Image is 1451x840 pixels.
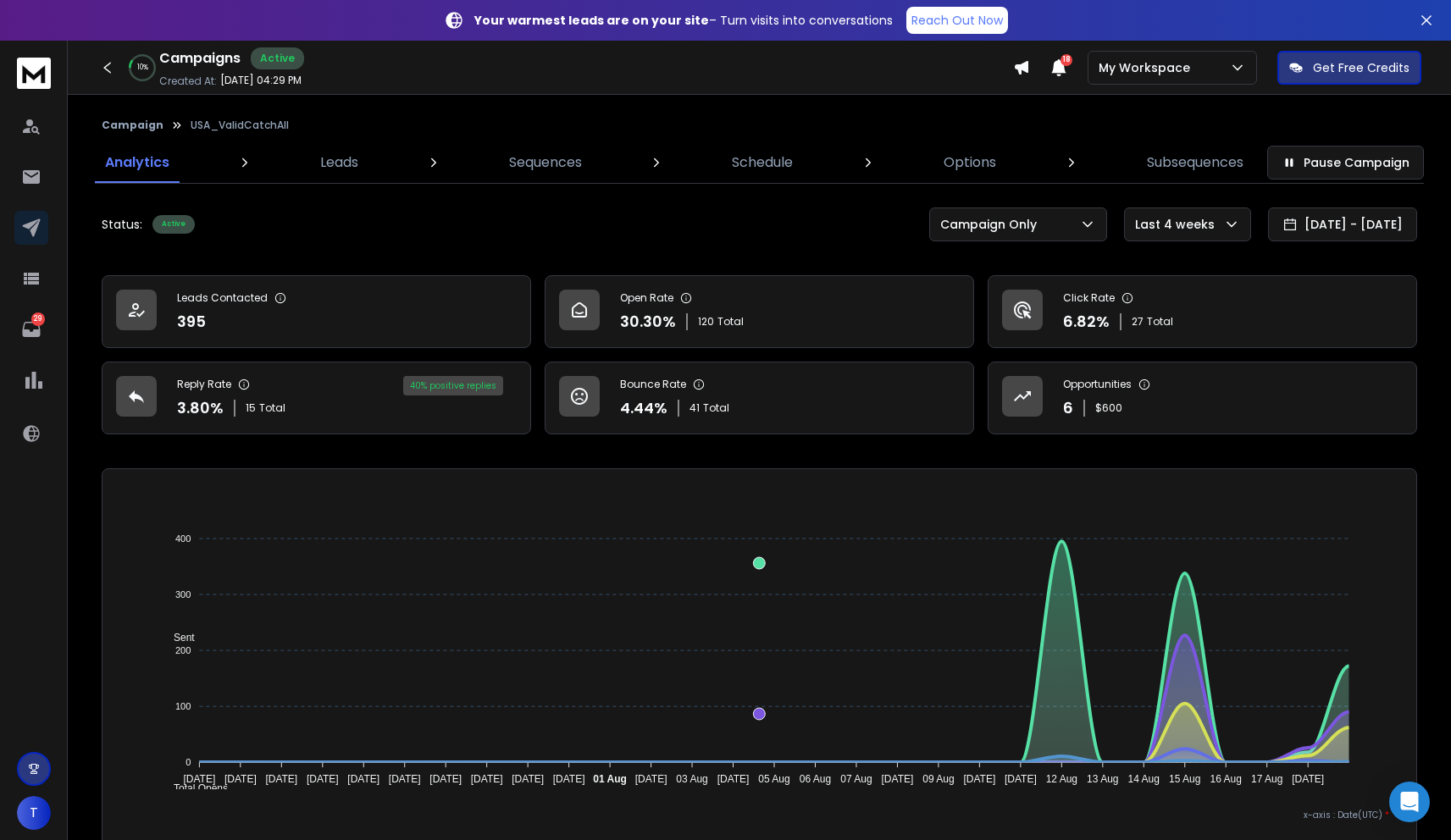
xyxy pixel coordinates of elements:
a: Open Rate30.30%120Total [545,275,974,348]
button: T [17,796,51,830]
div: Active [251,47,304,69]
p: Subsequences [1147,152,1243,173]
tspan: [DATE] [717,773,750,785]
p: Schedule [732,152,793,173]
p: 30.30 % [620,310,676,334]
p: Open Rate [620,291,673,305]
p: Get Free Credits [1313,59,1409,76]
p: Created At: [159,75,217,88]
p: Leads [320,152,358,173]
tspan: 400 [175,533,191,544]
tspan: 03 Aug [677,773,708,785]
a: Reply Rate3.80%15Total40% positive replies [102,362,531,434]
tspan: [DATE] [471,773,503,785]
tspan: [DATE] [1005,773,1037,785]
p: Leads Contacted [177,291,268,305]
p: Reply Rate [177,378,231,391]
tspan: [DATE] [1292,773,1324,785]
a: Subsequences [1137,142,1254,183]
p: [DATE] 04:29 PM [220,74,302,87]
p: USA_ValidCatchAll [191,119,289,132]
tspan: [DATE] [389,773,421,785]
tspan: 07 Aug [840,773,872,785]
a: Analytics [95,142,180,183]
p: Bounce Rate [620,378,686,391]
button: [DATE] - [DATE] [1268,207,1417,241]
p: 395 [177,310,206,334]
tspan: 300 [175,589,191,600]
tspan: 17 Aug [1251,773,1282,785]
a: Reach Out Now [906,7,1008,34]
tspan: [DATE] [184,773,216,785]
span: 41 [690,401,700,415]
tspan: 15 Aug [1169,773,1200,785]
p: 29 [31,312,45,326]
tspan: 13 Aug [1087,773,1118,785]
p: Click Rate [1063,291,1115,305]
tspan: 0 [186,757,191,767]
tspan: [DATE] [553,773,585,785]
p: Sequences [509,152,582,173]
tspan: [DATE] [964,773,996,785]
p: Reach Out Now [911,12,1003,29]
tspan: [DATE] [348,773,380,785]
span: Sent [161,632,195,644]
span: Total [717,315,744,329]
a: 29 [14,312,48,346]
tspan: 14 Aug [1128,773,1160,785]
p: $ 600 [1095,401,1122,415]
p: 3.80 % [177,396,224,420]
tspan: [DATE] [266,773,298,785]
p: Campaign Only [940,216,1044,233]
p: – Turn visits into conversations [474,12,893,29]
a: Click Rate6.82%27Total [988,275,1417,348]
tspan: 01 Aug [593,773,627,785]
tspan: [DATE] [635,773,667,785]
tspan: [DATE] [882,773,914,785]
a: Options [933,142,1006,183]
tspan: 100 [175,701,191,711]
a: Leads Contacted395 [102,275,531,348]
button: Get Free Credits [1277,51,1421,85]
tspan: 09 Aug [922,773,954,785]
span: Total [703,401,729,415]
span: 120 [698,315,714,329]
a: Leads [310,142,368,183]
tspan: 05 Aug [758,773,789,785]
span: Total [1147,315,1173,329]
button: Pause Campaign [1267,146,1424,180]
tspan: [DATE] [307,773,339,785]
p: 6.82 % [1063,310,1110,334]
img: logo [17,58,51,89]
strong: Your warmest leads are on your site [474,12,709,29]
tspan: [DATE] [429,773,462,785]
h1: Campaigns [159,48,241,69]
span: 27 [1132,315,1144,329]
tspan: [DATE] [224,773,257,785]
span: 15 [246,401,256,415]
div: Open Intercom Messenger [1389,782,1430,822]
p: 10 % [137,63,148,73]
tspan: 12 Aug [1046,773,1077,785]
a: Sequences [499,142,592,183]
span: Total [259,401,285,415]
p: 6 [1063,396,1073,420]
p: x-axis : Date(UTC) [130,809,1389,821]
tspan: 06 Aug [800,773,831,785]
span: 18 [1061,54,1072,66]
a: Schedule [722,142,803,183]
p: Status: [102,216,142,233]
p: My Workspace [1099,59,1197,76]
button: Campaign [102,119,163,132]
tspan: [DATE] [512,773,544,785]
tspan: 200 [175,645,191,655]
p: Options [944,152,996,173]
p: Last 4 weeks [1135,216,1221,233]
a: Bounce Rate4.44%41Total [545,362,974,434]
p: Analytics [105,152,169,173]
p: 4.44 % [620,396,667,420]
div: 40 % positive replies [403,376,503,395]
div: Active [152,215,195,234]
